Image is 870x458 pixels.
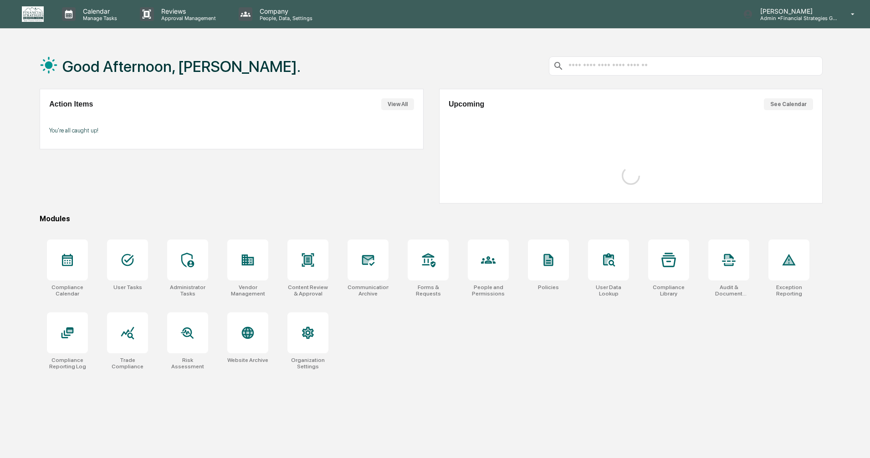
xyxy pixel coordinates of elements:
div: Modules [40,214,823,223]
div: Risk Assessment [167,357,208,370]
div: User Data Lookup [588,284,629,297]
p: Calendar [76,7,122,15]
div: Forms & Requests [408,284,449,297]
div: Website Archive [227,357,268,363]
h1: Good Afternoon, [PERSON_NAME]. [62,57,301,76]
div: Compliance Reporting Log [47,357,88,370]
div: User Tasks [113,284,142,290]
div: Communications Archive [348,284,389,297]
h2: Upcoming [449,100,484,108]
p: Reviews [154,7,220,15]
div: Compliance Library [648,284,689,297]
div: People and Permissions [468,284,509,297]
p: Approval Management [154,15,220,21]
p: Manage Tasks [76,15,122,21]
div: Trade Compliance [107,357,148,370]
div: Exception Reporting [768,284,809,297]
div: Administrator Tasks [167,284,208,297]
button: See Calendar [764,98,813,110]
p: Admin • Financial Strategies Group (FSG) [753,15,838,21]
div: Policies [538,284,559,290]
div: Organization Settings [287,357,328,370]
button: View All [381,98,414,110]
img: logo [22,6,44,22]
div: Content Review & Approval [287,284,328,297]
p: Company [252,7,317,15]
p: You're all caught up! [49,127,414,134]
h2: Action Items [49,100,93,108]
div: Vendor Management [227,284,268,297]
p: [PERSON_NAME] [753,7,838,15]
div: Compliance Calendar [47,284,88,297]
div: Audit & Document Logs [708,284,749,297]
p: People, Data, Settings [252,15,317,21]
